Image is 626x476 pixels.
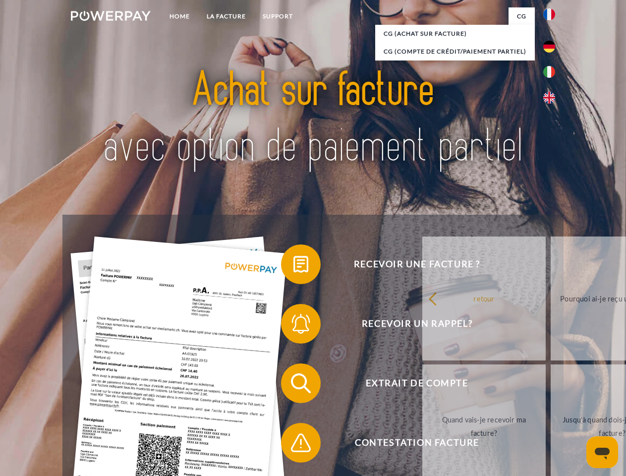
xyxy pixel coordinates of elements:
[543,8,555,20] img: fr
[198,7,254,25] a: LA FACTURE
[254,7,301,25] a: Support
[375,43,535,60] a: CG (Compte de crédit/paiement partiel)
[288,371,313,396] img: qb_search.svg
[543,92,555,104] img: en
[543,41,555,53] img: de
[281,304,539,344] button: Recevoir un rappel?
[428,292,540,305] div: retour
[95,48,531,190] img: title-powerpay_fr.svg
[288,311,313,336] img: qb_bell.svg
[586,436,618,468] iframe: Bouton de lancement de la fenêtre de messagerie
[375,25,535,43] a: CG (achat sur facture)
[281,244,539,284] button: Recevoir une facture ?
[281,423,539,463] button: Contestation Facture
[281,363,539,403] button: Extrait de compte
[543,66,555,78] img: it
[161,7,198,25] a: Home
[428,413,540,440] div: Quand vais-je recevoir ma facture?
[288,252,313,277] img: qb_bill.svg
[71,11,151,21] img: logo-powerpay-white.svg
[288,430,313,455] img: qb_warning.svg
[509,7,535,25] a: CG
